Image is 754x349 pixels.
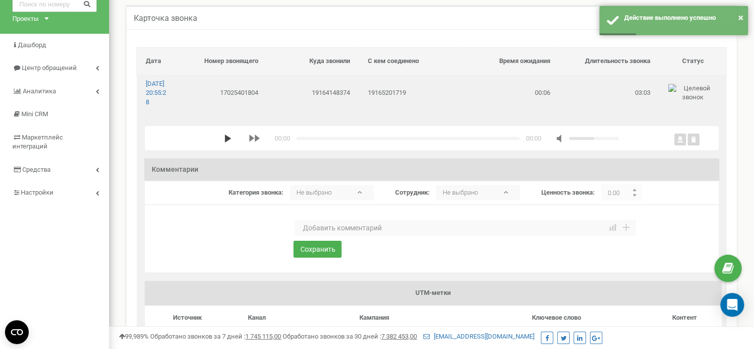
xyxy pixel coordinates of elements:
[23,87,56,95] span: Аналитика
[359,48,459,75] th: С кем соединено
[22,166,51,173] span: Средства
[624,13,741,23] div: Действие выполнено успешно
[21,110,48,118] span: Mini CRM
[283,305,465,330] td: Кампания
[720,293,744,317] div: Open Intercom Messenger
[395,188,430,198] label: Сотрудник:
[144,305,230,330] td: Источник
[738,10,744,25] button: ×
[459,75,559,111] td: 00:06
[175,48,267,75] th: Номер звонящего
[359,75,459,111] td: 19165201719
[659,48,727,75] th: Статус
[21,189,54,196] span: Настройки
[22,64,77,71] span: Центр обращений
[175,75,267,111] td: 17025401804
[224,134,619,143] div: media player
[144,158,719,181] h3: Комментарии
[459,48,559,75] th: Время ожидания
[526,134,541,143] div: duration
[5,320,29,344] button: Open CMP widget
[12,14,39,24] div: Проекты
[267,75,359,111] td: 19164148374
[134,14,197,23] h5: Карточка звонка
[359,185,374,200] b: ▾
[381,333,417,340] u: 7 382 453,00
[245,333,281,340] u: 1 745 115,00
[541,188,595,198] label: Ценность звонка:
[230,305,283,330] td: Канал
[137,48,175,75] th: Дата
[146,80,166,106] a: [DATE] 20:55:28
[119,333,149,340] span: 99,989%
[436,185,505,200] p: Не выбрано
[150,333,281,340] span: Обработано звонков за 7 дней :
[647,305,722,330] td: Контент
[229,188,284,198] label: Категория звонка:
[293,241,342,258] button: Сохранить
[275,134,290,143] div: time
[559,48,659,75] th: Длительность звонка
[18,41,46,49] span: Дашборд
[283,333,417,340] span: Обработано звонков за 30 дней :
[267,48,359,75] th: Куда звонили
[423,333,534,340] a: [EMAIL_ADDRESS][DOMAIN_NAME]
[465,305,648,330] td: Ключевое слово
[144,281,722,306] td: UTM-метки
[668,84,718,102] img: Целевой звонок
[505,185,520,200] b: ▾
[12,134,63,150] span: Маркетплейс интеграций
[559,75,659,111] td: 03:03
[290,185,359,200] p: Не выбрано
